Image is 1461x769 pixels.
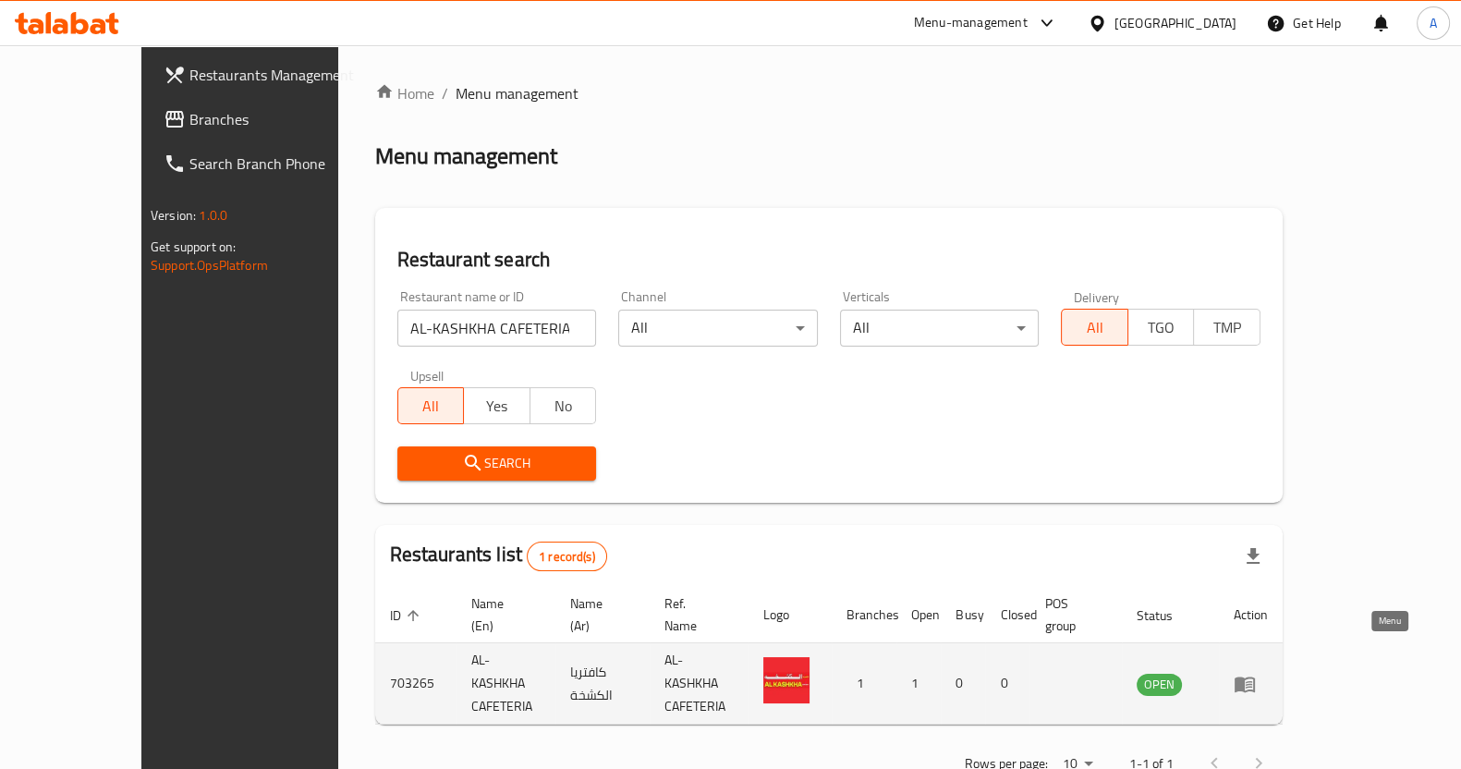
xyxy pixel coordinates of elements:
span: Name (En) [471,592,534,637]
div: Export file [1231,534,1275,579]
div: All [840,310,1040,347]
span: All [1069,314,1121,341]
div: Menu-management [914,12,1028,34]
span: Name (Ar) [570,592,627,637]
span: No [538,393,590,420]
span: Yes [471,393,523,420]
label: Delivery [1074,290,1120,303]
th: Logo [749,587,832,643]
h2: Restaurant search [397,246,1260,274]
div: Total records count [527,542,607,571]
span: ID [390,604,425,627]
div: All [618,310,818,347]
span: 1.0.0 [199,203,227,227]
li: / [442,82,448,104]
button: All [1061,309,1128,346]
span: Search Branch Phone [189,153,371,175]
nav: breadcrumb [375,82,1283,104]
td: 1 [832,643,896,725]
a: Restaurants Management [149,53,385,97]
th: Open [896,587,941,643]
td: كافتريا الكشخة [555,643,650,725]
img: AL-KASHKHA CAFETERIA [763,657,810,703]
span: 1 record(s) [528,548,606,566]
span: Status [1137,604,1197,627]
td: 703265 [375,643,457,725]
td: 1 [896,643,941,725]
a: Home [375,82,434,104]
span: Version: [151,203,196,227]
span: Search [412,452,582,475]
label: Upsell [410,369,444,382]
div: OPEN [1137,674,1182,696]
th: Busy [941,587,985,643]
span: All [406,393,457,420]
td: AL-KASHKHA CAFETERIA [457,643,556,725]
button: TGO [1127,309,1195,346]
input: Search for restaurant name or ID.. [397,310,597,347]
th: Action [1219,587,1283,643]
span: A [1430,13,1437,33]
button: Yes [463,387,530,424]
th: Branches [832,587,896,643]
span: TMP [1201,314,1253,341]
span: Branches [189,108,371,130]
span: Restaurants Management [189,64,371,86]
h2: Restaurants list [390,541,607,571]
a: Search Branch Phone [149,141,385,186]
td: 0 [941,643,985,725]
button: No [530,387,597,424]
span: Ref. Name [664,592,727,637]
span: Get support on: [151,235,236,259]
td: AL-KASHKHA CAFETERIA [650,643,749,725]
span: Menu management [456,82,578,104]
button: Search [397,446,597,481]
div: [GEOGRAPHIC_DATA] [1114,13,1236,33]
a: Branches [149,97,385,141]
th: Closed [985,587,1029,643]
a: Support.OpsPlatform [151,253,268,277]
h2: Menu management [375,141,557,171]
button: TMP [1193,309,1260,346]
span: OPEN [1137,674,1182,695]
button: All [397,387,465,424]
table: enhanced table [375,587,1283,725]
td: 0 [985,643,1029,725]
span: TGO [1136,314,1187,341]
span: POS group [1044,592,1100,637]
